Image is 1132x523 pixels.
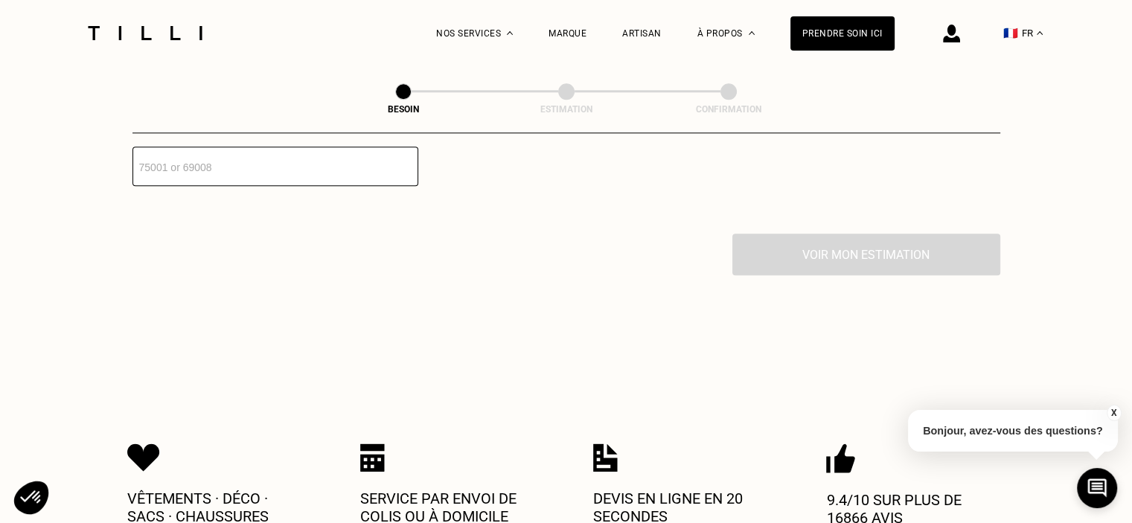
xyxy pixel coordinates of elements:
div: Besoin [329,104,478,115]
p: Bonjour, avez-vous des questions? [908,410,1118,452]
img: Logo du service de couturière Tilli [83,26,208,40]
span: 🇫🇷 [1003,26,1018,40]
img: Icon [826,443,855,473]
a: Marque [549,28,586,39]
button: X [1106,405,1121,421]
div: Estimation [492,104,641,115]
img: Icon [360,443,385,472]
img: Icon [593,443,618,472]
img: Menu déroulant à propos [749,31,755,35]
img: menu déroulant [1037,31,1043,35]
input: 75001 or 69008 [132,147,418,186]
img: icône connexion [943,25,960,42]
a: Prendre soin ici [790,16,895,51]
img: Icon [127,443,160,472]
a: Artisan [622,28,662,39]
img: Menu déroulant [507,31,513,35]
div: Confirmation [654,104,803,115]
